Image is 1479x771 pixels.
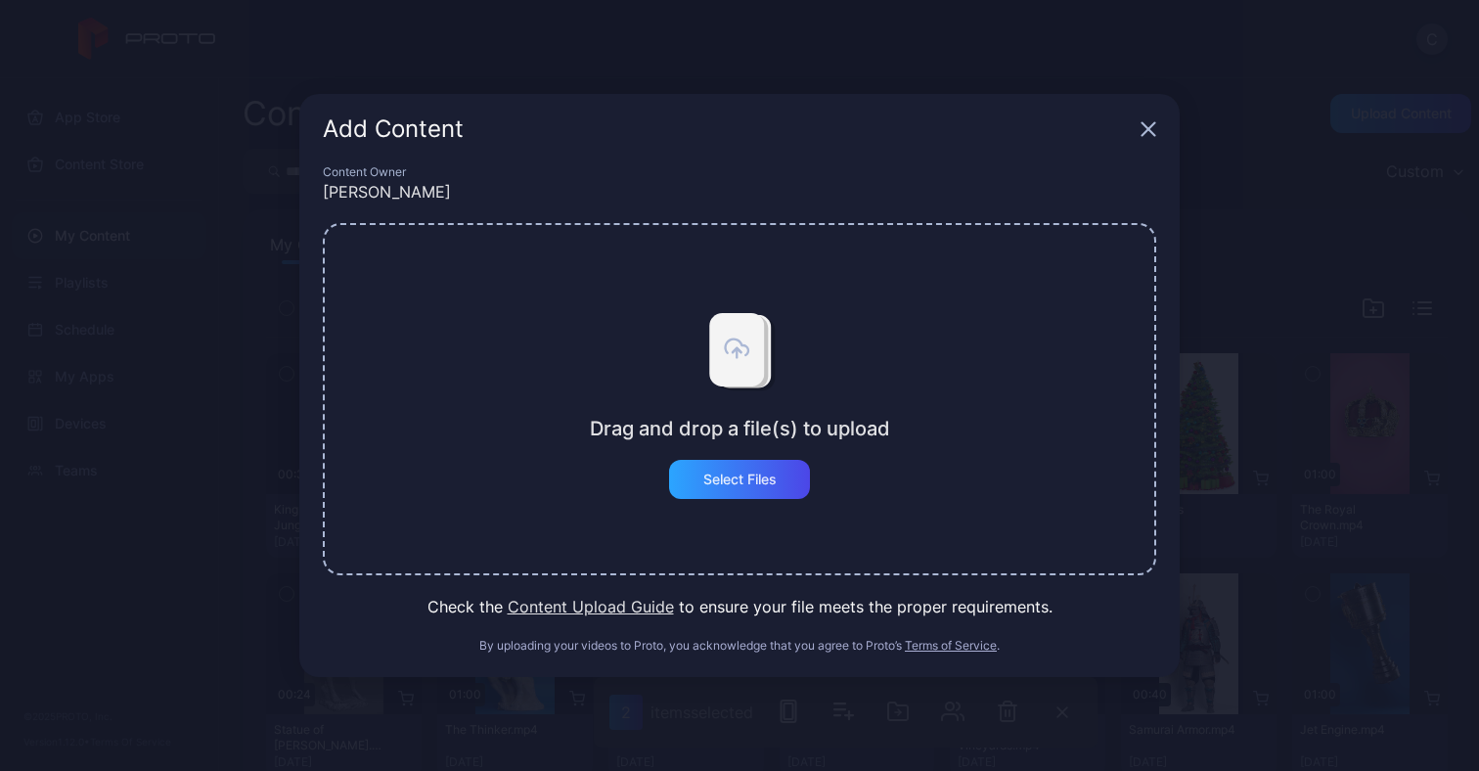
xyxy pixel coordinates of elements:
[703,472,777,487] div: Select Files
[323,180,1156,204] div: [PERSON_NAME]
[590,417,890,440] div: Drag and drop a file(s) to upload
[323,595,1156,618] div: Check the to ensure your file meets the proper requirements.
[323,164,1156,180] div: Content Owner
[905,638,997,654] button: Terms of Service
[323,638,1156,654] div: By uploading your videos to Proto, you acknowledge that you agree to Proto’s .
[508,595,674,618] button: Content Upload Guide
[669,460,810,499] button: Select Files
[323,117,1133,141] div: Add Content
